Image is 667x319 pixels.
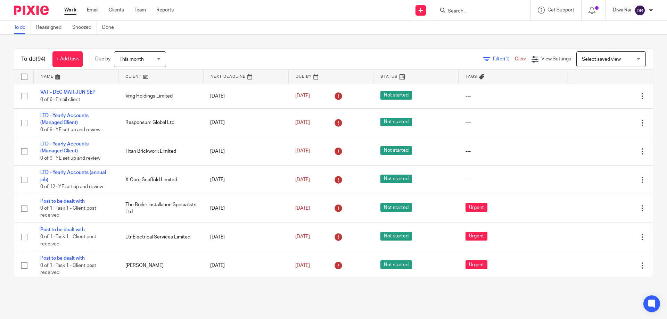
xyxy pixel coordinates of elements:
span: (1) [504,57,510,61]
span: Get Support [547,8,574,12]
span: 0 of 1 · Task 1 - Client post received [40,235,96,247]
span: Tags [466,75,477,78]
p: Diwa Rai [613,7,631,14]
span: 0 of 12 · YE set up and review [40,184,103,189]
div: --- [466,93,561,100]
a: Team [134,7,146,14]
td: X-Core Scaffold Limited [118,166,204,194]
a: Snoozed [72,21,97,34]
span: Not started [380,232,412,241]
td: [DATE] [203,194,288,223]
span: Not started [380,260,412,269]
a: LTD - Yearly Accounts (Managed Client) [40,142,89,153]
a: Done [102,21,119,34]
span: [DATE] [295,206,310,211]
a: Clear [515,57,526,61]
span: [DATE] [295,149,310,154]
span: [DATE] [295,263,310,268]
div: --- [466,119,561,126]
span: This month [120,57,144,62]
span: 0 of 9 · YE set up and review [40,127,100,132]
td: [DATE] [203,137,288,166]
p: Due by [95,56,110,62]
span: [DATE] [295,177,310,182]
a: + Add task [52,51,83,67]
a: LTD - Yearly Accounts (Managed Client) [40,113,89,125]
div: --- [466,176,561,183]
span: [DATE] [295,120,310,125]
span: Filter [493,57,515,61]
span: [DATE] [295,235,310,240]
td: The Boiler Installation Specialists Ltd [118,194,204,223]
td: Ltr Electrical Services Limited [118,223,204,251]
span: Urgent [466,203,487,212]
a: LTD - Yearly Accounts (annual job) [40,170,106,182]
span: Not started [380,91,412,100]
span: 0 of 6 · Email client [40,97,80,102]
td: [DATE] [203,223,288,251]
a: Post to be dealt with [40,199,85,204]
span: (94) [36,56,46,62]
span: 0 of 1 · Task 1 - Client post received [40,206,96,218]
a: VAT - DEC MAR JUN SEP [40,90,96,95]
td: [DATE] [203,166,288,194]
span: Not started [380,175,412,183]
span: Not started [380,203,412,212]
a: Email [87,7,98,14]
td: [DATE] [203,251,288,280]
span: Select saved view [582,57,621,62]
h1: To do [21,56,46,63]
td: Vmg Holdings Limited [118,84,204,108]
input: Search [447,8,510,15]
td: Responsum Global Ltd [118,108,204,137]
img: svg%3E [634,5,645,16]
td: [DATE] [203,84,288,108]
span: 0 of 1 · Task 1 - Client post received [40,263,96,275]
img: Pixie [14,6,49,15]
a: Reassigned [36,21,67,34]
a: Work [64,7,76,14]
span: Urgent [466,260,487,269]
a: Post to be dealt with [40,227,85,232]
a: Post to be dealt with [40,256,85,261]
span: 0 of 9 · YE set up and review [40,156,100,161]
span: Not started [380,118,412,126]
span: [DATE] [295,94,310,99]
span: Urgent [466,232,487,241]
td: [PERSON_NAME] [118,251,204,280]
a: Clients [109,7,124,14]
a: Reports [156,7,174,14]
span: Not started [380,146,412,155]
td: [DATE] [203,108,288,137]
span: View Settings [541,57,571,61]
td: Titan Brickwork Limited [118,137,204,166]
div: --- [466,148,561,155]
a: To do [14,21,31,34]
